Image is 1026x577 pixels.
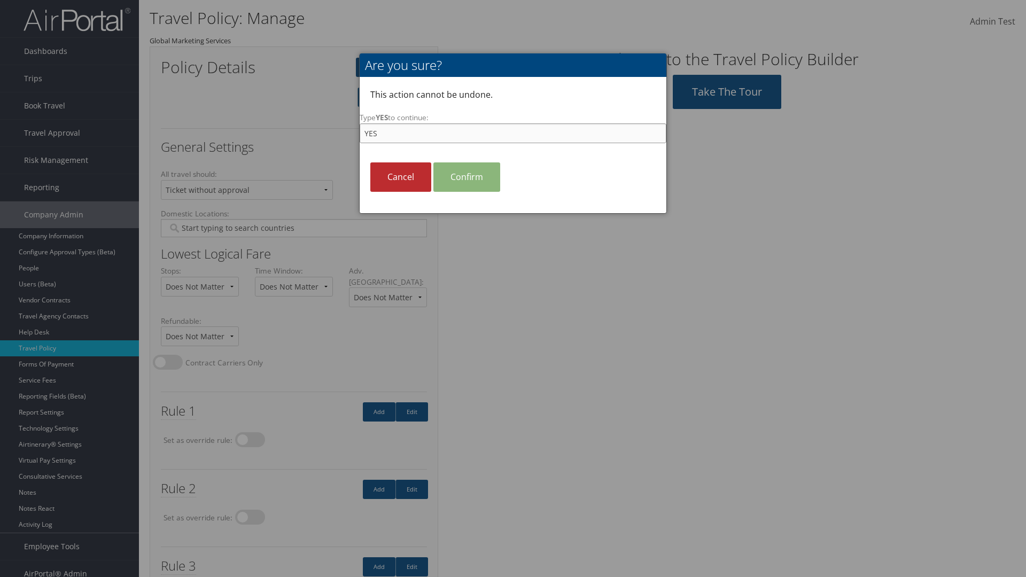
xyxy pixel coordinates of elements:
a: Cancel [370,162,431,192]
h2: Are you sure? [360,53,666,77]
strong: YES [376,112,388,122]
p: This action cannot be undone. [360,77,666,113]
label: Type to continue: [360,112,666,143]
input: TypeYESto continue: [360,123,666,143]
a: Confirm [433,162,500,192]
